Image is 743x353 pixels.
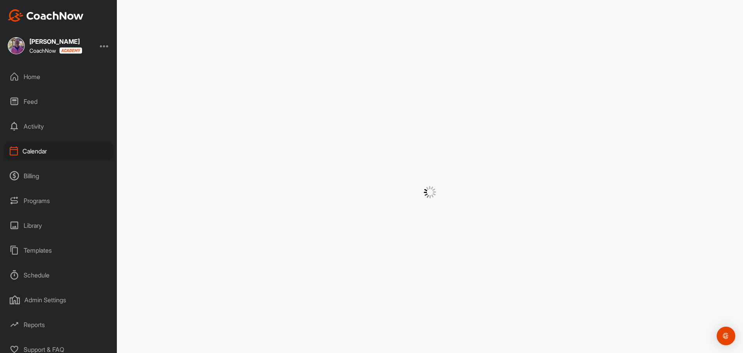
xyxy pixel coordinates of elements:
div: Schedule [4,265,113,285]
div: Programs [4,191,113,210]
img: CoachNow [8,9,84,22]
div: Feed [4,92,113,111]
div: Library [4,216,113,235]
div: CoachNow [29,47,82,54]
img: CoachNow acadmey [59,47,82,54]
div: Billing [4,166,113,186]
div: Reports [4,315,113,334]
div: Admin Settings [4,290,113,310]
div: Calendar [4,141,113,161]
img: square_ca7ec96441eb838c310c341fdbc4eb55.jpg [8,37,25,54]
div: Templates [4,241,113,260]
div: [PERSON_NAME] [29,38,82,45]
div: Home [4,67,113,86]
div: Open Intercom Messenger [717,327,735,345]
img: G6gVgL6ErOh57ABN0eRmCEwV0I4iEi4d8EwaPGI0tHgoAbU4EAHFLEQAh+QQFCgALACwIAA4AGAASAAAEbHDJSesaOCdk+8xg... [424,186,436,198]
div: Activity [4,117,113,136]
